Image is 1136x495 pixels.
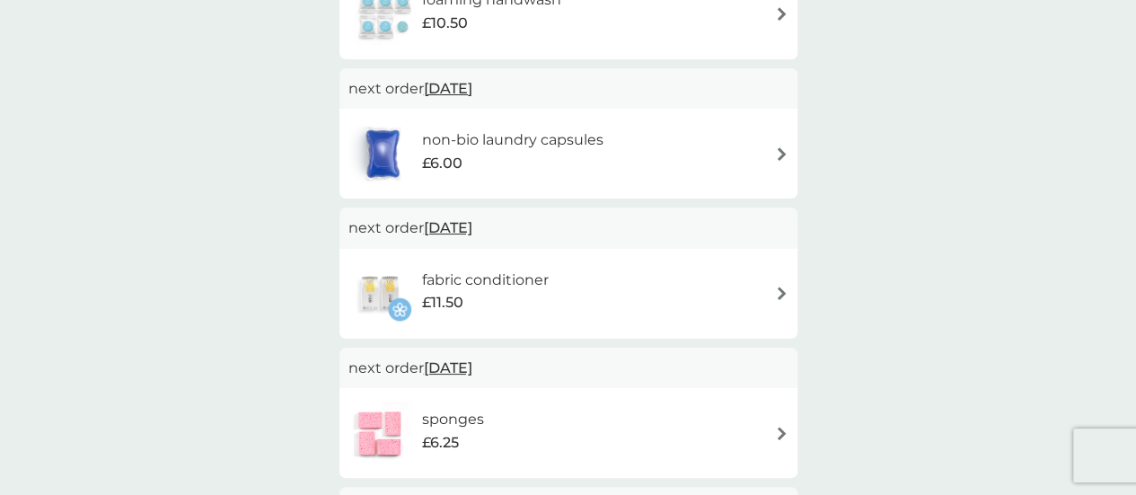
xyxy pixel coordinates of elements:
img: non-bio laundry capsules [348,122,417,185]
span: £6.00 [421,152,462,175]
img: fabric conditioner [348,262,411,325]
span: [DATE] [424,350,472,385]
img: arrow right [775,287,788,300]
span: £11.50 [421,291,462,314]
h6: non-bio laundry capsules [421,128,603,152]
span: £6.25 [421,431,458,455]
p: next order [348,77,788,101]
span: [DATE] [424,210,472,245]
span: [DATE] [424,71,472,106]
img: sponges [348,402,411,464]
span: £10.50 [422,12,468,35]
img: arrow right [775,7,788,21]
h6: sponges [421,408,483,431]
img: arrow right [775,427,788,440]
p: next order [348,217,788,240]
h6: fabric conditioner [421,269,548,292]
img: arrow right [775,147,788,161]
p: next order [348,357,788,380]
